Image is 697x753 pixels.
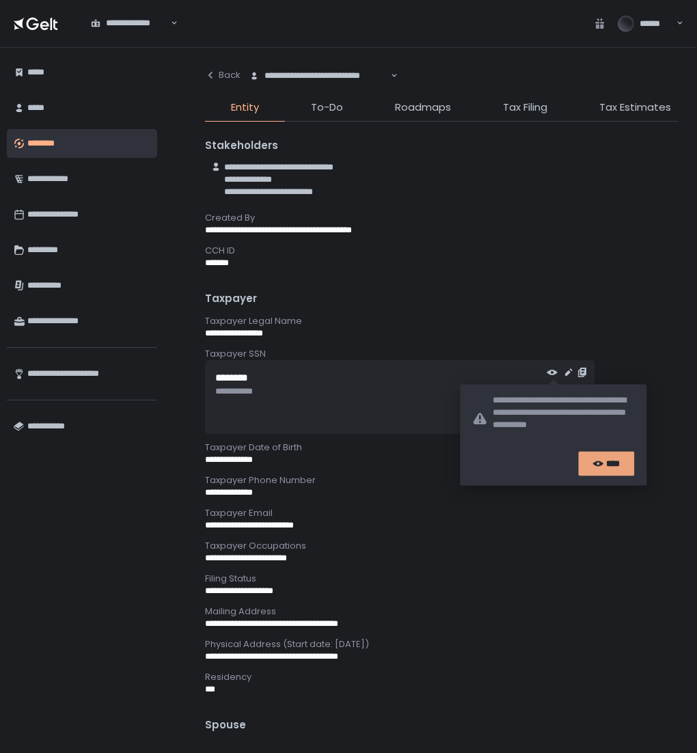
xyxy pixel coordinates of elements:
[205,540,678,552] div: Taxpayer Occupations
[205,245,678,257] div: CCH ID
[205,291,678,307] div: Taxpayer
[205,61,241,89] button: Back
[205,441,678,454] div: Taxpayer Date of Birth
[205,212,678,224] div: Created By
[205,605,678,618] div: Mailing Address
[205,717,678,733] div: Spouse
[205,348,678,360] div: Taxpayer SSN
[205,474,678,487] div: Taxpayer Phone Number
[503,100,547,115] span: Tax Filing
[395,100,451,115] span: Roadmaps
[205,671,678,683] div: Residency
[205,69,241,81] div: Back
[205,507,678,519] div: Taxpayer Email
[205,638,678,651] div: Physical Address (Start date: [DATE])
[241,61,398,90] div: Search for option
[205,138,678,154] div: Stakeholders
[311,100,343,115] span: To-Do
[205,573,678,585] div: Filing Status
[205,315,678,327] div: Taxpayer Legal Name
[599,100,671,115] span: Tax Estimates
[231,100,259,115] span: Entity
[82,9,178,38] div: Search for option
